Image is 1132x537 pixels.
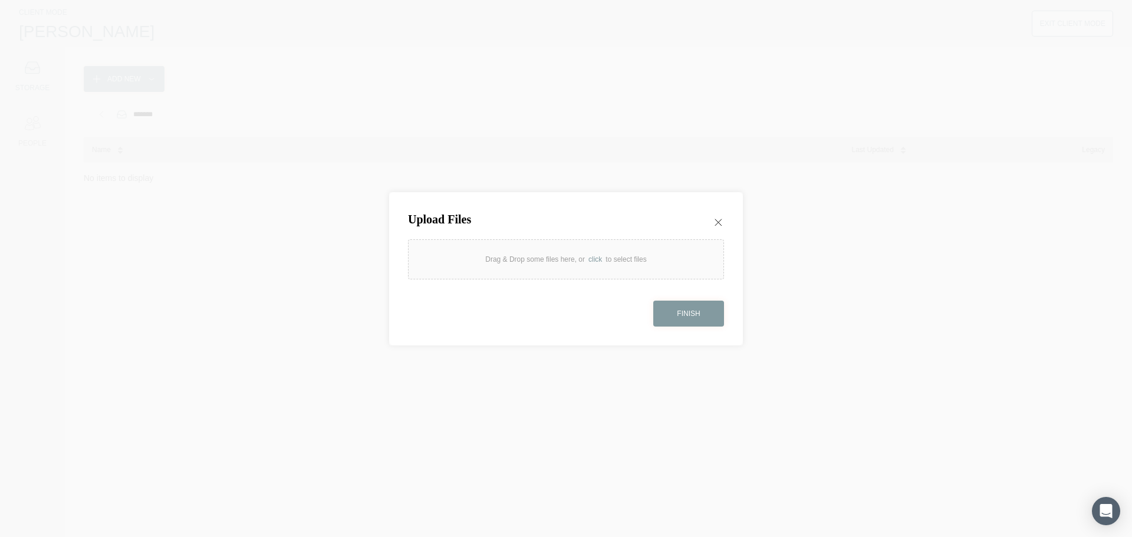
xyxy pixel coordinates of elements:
div: Drag & Drop some files here, or to select files [485,253,646,265]
div: Finish [677,308,700,319]
button: Finish [653,301,724,327]
div: Open Intercom Messenger [1092,497,1120,525]
div: click [585,253,606,265]
div: Upload Files [408,211,471,228]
